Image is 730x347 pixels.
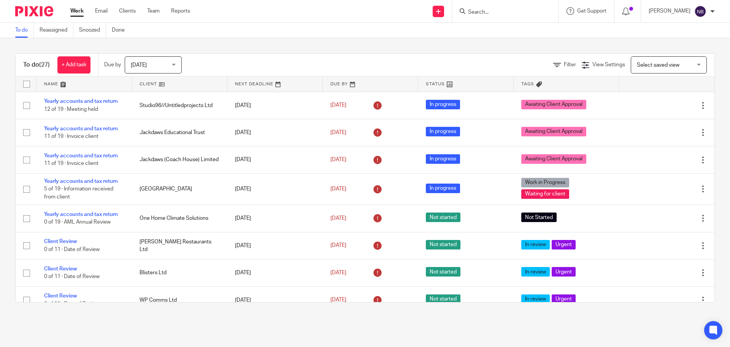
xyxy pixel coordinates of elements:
[44,274,100,279] span: 0 of 11 · Date of Review
[132,259,227,286] td: Blisters Ltd
[426,127,460,136] span: In progress
[15,6,53,16] img: Pixie
[104,61,121,69] p: Due by
[44,212,118,217] a: Yearly accounts and tax return
[227,173,323,205] td: [DATE]
[552,267,576,277] span: Urgent
[467,9,536,16] input: Search
[57,56,90,74] a: + Add task
[552,294,576,304] span: Urgent
[147,7,160,15] a: Team
[44,126,118,131] a: Yearly accounts and tax return
[426,184,460,193] span: In progress
[44,266,77,272] a: Client Review
[112,23,130,38] a: Done
[521,127,586,136] span: Awaiting Client Approval
[426,213,460,222] span: Not started
[521,82,534,86] span: Tags
[70,7,84,15] a: Work
[521,240,550,249] span: In review
[330,103,346,108] span: [DATE]
[521,100,586,109] span: Awaiting Client Approval
[521,213,557,222] span: Not Started
[44,220,111,225] span: 0 of 19 · AML Annual Review
[44,153,118,158] a: Yearly accounts and tax return
[227,205,323,232] td: [DATE]
[330,157,346,162] span: [DATE]
[131,62,147,68] span: [DATE]
[227,92,323,119] td: [DATE]
[521,294,550,304] span: In review
[44,99,118,104] a: Yearly accounts and tax return
[564,62,576,67] span: Filter
[132,119,227,146] td: Jackdaws Educational Trust
[40,23,73,38] a: Reassigned
[521,267,550,277] span: In review
[552,240,576,249] span: Urgent
[132,205,227,232] td: One Home Climate Solutions
[119,7,136,15] a: Clients
[577,8,606,14] span: Get Support
[649,7,690,15] p: [PERSON_NAME]
[44,239,77,244] a: Client Review
[592,62,625,67] span: View Settings
[132,286,227,313] td: WP Comms Ltd
[132,173,227,205] td: [GEOGRAPHIC_DATA]
[426,240,460,249] span: Not started
[330,130,346,135] span: [DATE]
[426,154,460,164] span: In progress
[330,216,346,221] span: [DATE]
[426,100,460,109] span: In progress
[15,23,34,38] a: To do
[44,179,118,184] a: Yearly accounts and tax return
[132,232,227,259] td: [PERSON_NAME] Restaurants Ltd
[227,146,323,173] td: [DATE]
[44,247,100,252] span: 0 of 11 · Date of Review
[95,7,108,15] a: Email
[521,154,586,164] span: Awaiting Client Approval
[79,23,106,38] a: Snoozed
[44,107,98,112] span: 12 of 19 · Meeting held
[44,293,77,299] a: Client Review
[44,186,113,200] span: 5 of 19 · Information received from client
[227,286,323,313] td: [DATE]
[426,294,460,304] span: Not started
[330,270,346,275] span: [DATE]
[227,119,323,146] td: [DATE]
[330,243,346,248] span: [DATE]
[132,92,227,119] td: Studio96//Untitledprojects Ltd
[132,146,227,173] td: Jackdaws (Coach House) Limited
[227,232,323,259] td: [DATE]
[23,61,50,69] h1: To do
[44,301,100,307] span: 0 of 11 · Date of Review
[44,134,98,139] span: 11 of 19 · Invoice client
[426,267,460,277] span: Not started
[330,297,346,303] span: [DATE]
[521,178,569,187] span: Work in Progress
[227,259,323,286] td: [DATE]
[521,189,569,199] span: Waiting for client
[330,186,346,192] span: [DATE]
[44,161,98,166] span: 11 of 19 · Invoice client
[39,62,50,68] span: (27)
[637,62,679,68] span: Select saved view
[694,5,706,18] img: svg%3E
[171,7,190,15] a: Reports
